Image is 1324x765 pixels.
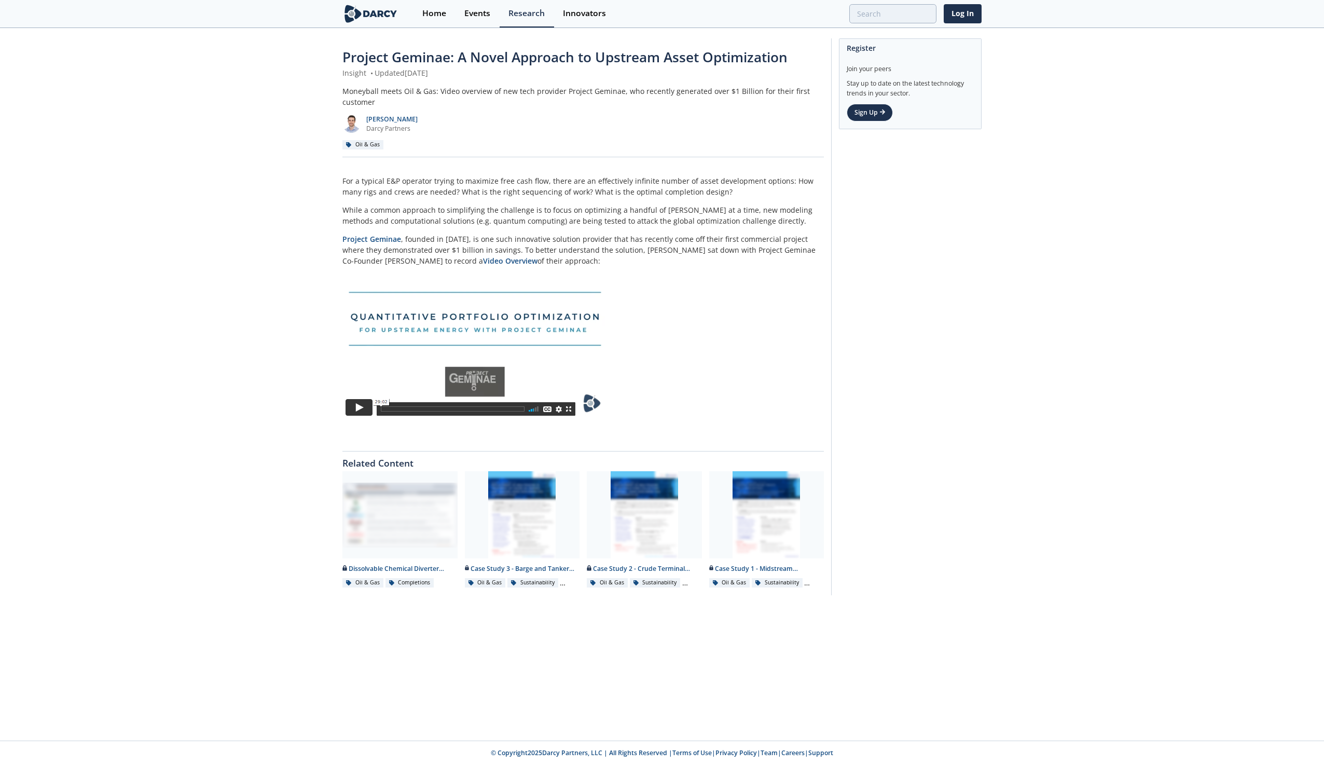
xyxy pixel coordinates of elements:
div: Stay up to date on the latest technology trends in your sector. [847,74,974,98]
div: Oil & Gas [465,578,506,588]
a: Dissolvable Chemical Diverter Innovators - Innovator Landscape preview Dissolvable Chemical Diver... [339,471,461,588]
a: Case Study 1 - Midstream Applications preview Case Study 1 - Midstream Applications Oil & Gas Sus... [706,471,828,588]
p: , founded in [DATE], is one such innovative solution provider that has recently come off their fi... [342,234,824,266]
a: Log In [944,4,982,23]
a: Video Overview [483,256,537,266]
div: Research [508,9,545,18]
div: Sustainability [507,578,558,588]
span: Project Geminae: A Novel Approach to Upstream Asset Optimization [342,48,788,66]
div: Moneyball meets Oil & Gas: Video overview of new tech provider Project Geminae, who recently gene... [342,86,824,107]
div: Oil & Gas [709,578,750,588]
a: Terms of Use [672,748,712,757]
img: Image [342,274,605,426]
div: Sustainability [630,578,681,588]
p: [PERSON_NAME] [366,115,418,124]
div: Sustainability [752,578,803,588]
a: Project Geminae [342,234,401,244]
div: Dissolvable Chemical Diverter Innovators - Innovator Landscape [342,564,458,573]
div: Join your peers [847,57,974,74]
div: Completions [385,578,434,588]
a: Case Study 2 - Crude Terminal Applications preview Case Study 2 - Crude Terminal Applications Oil... [583,471,706,588]
p: Darcy Partners [366,124,418,133]
div: Case Study 1 - Midstream Applications [709,564,824,573]
div: Oil & Gas [587,578,628,588]
div: Insight Updated [DATE] [342,67,824,78]
a: Sign Up [847,104,893,121]
p: © Copyright 2025 Darcy Partners, LLC | All Rights Reserved | | | | | [278,748,1046,758]
a: Case Study 3 - Barge and Tanker Applications preview Case Study 3 - Barge and Tanker Applications... [461,471,584,588]
div: Oil & Gas [342,140,383,149]
div: Case Study 2 - Crude Terminal Applications [587,564,702,573]
div: Case Study 3 - Barge and Tanker Applications [465,564,580,573]
div: Related Content [342,452,824,468]
a: Team [761,748,778,757]
input: Advanced Search [849,4,936,23]
a: Support [808,748,833,757]
div: Innovators [563,9,606,18]
div: Home [422,9,446,18]
p: For a typical E&P operator trying to maximize free cash flow, there are an effectively infinite n... [342,175,824,197]
p: While a common approach to simplifying the challenge is to focus on optimizing a handful of [PERS... [342,204,824,226]
div: Oil & Gas [342,578,383,588]
div: Events [464,9,490,18]
div: Register [847,39,974,57]
span: • [368,68,375,78]
img: logo-wide.svg [342,5,399,23]
a: Privacy Policy [715,748,757,757]
a: Careers [781,748,805,757]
